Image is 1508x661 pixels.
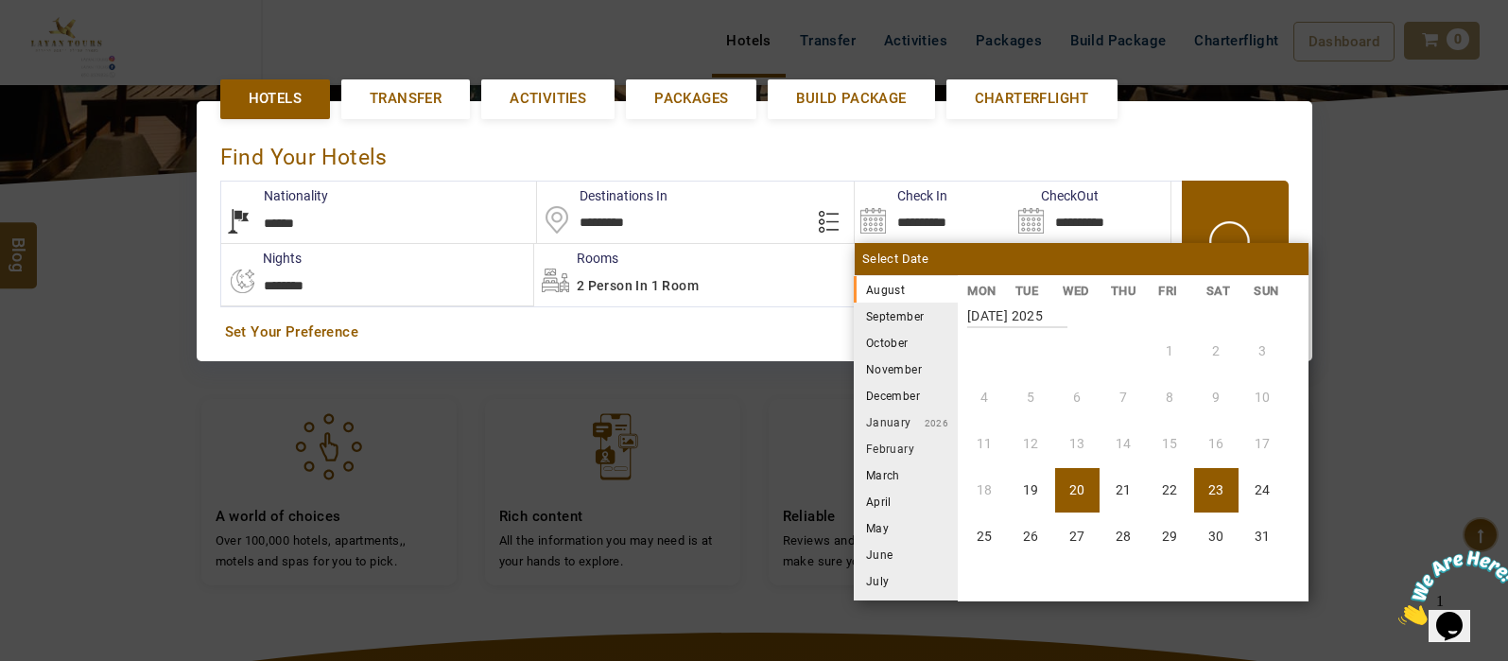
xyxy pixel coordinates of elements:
li: THU [1101,281,1149,301]
li: March [854,461,958,488]
li: April [854,488,958,514]
li: February [854,435,958,461]
li: June [854,541,958,567]
li: October [854,329,958,356]
div: Find Your Hotels [220,125,1289,181]
label: Nationality [221,186,328,205]
li: Thursday, 28 August 2025 [1101,514,1146,559]
li: May [854,514,958,541]
li: SUN [1244,281,1292,301]
label: Destinations In [537,186,667,205]
label: nights [220,249,302,268]
label: CheckOut [1013,186,1099,205]
img: Chat attention grabber [8,8,125,82]
li: Wednesday, 20 August 2025 [1055,468,1100,513]
li: Sunday, 31 August 2025 [1240,514,1285,559]
span: Build Package [796,89,906,109]
li: Saturday, 23 August 2025 [1194,468,1239,513]
li: August [854,276,958,303]
iframe: chat widget [1391,543,1508,633]
strong: [DATE] 2025 [967,294,1067,328]
span: Charterflight [975,89,1089,109]
input: Search [1013,182,1170,243]
a: Packages [626,79,756,118]
li: TUE [1005,281,1053,301]
label: Rooms [534,249,618,268]
a: Activities [481,79,615,118]
li: Thursday, 21 August 2025 [1101,468,1146,513]
li: December [854,382,958,409]
a: Build Package [768,79,934,118]
a: Set Your Preference [225,322,1284,342]
span: 2 Person in 1 Room [577,278,699,293]
a: Charterflight [946,79,1118,118]
li: July [854,567,958,594]
label: Check In [855,186,947,205]
li: MON [958,281,1006,301]
input: Search [855,182,1013,243]
li: Wednesday, 27 August 2025 [1055,514,1100,559]
span: 1 [8,8,15,24]
li: Tuesday, 19 August 2025 [1009,468,1053,513]
li: Friday, 29 August 2025 [1148,514,1192,559]
small: 2025 [905,286,1037,296]
a: Hotels [220,79,330,118]
li: SAT [1196,281,1244,301]
li: January [854,409,958,435]
li: FRI [1149,281,1197,301]
div: Select Date [855,243,1309,275]
li: November [854,356,958,382]
span: Activities [510,89,586,109]
span: Hotels [249,89,302,109]
li: Saturday, 30 August 2025 [1194,514,1239,559]
li: Sunday, 24 August 2025 [1240,468,1285,513]
span: Transfer [370,89,442,109]
a: Transfer [341,79,470,118]
li: September [854,303,958,329]
li: Monday, 25 August 2025 [962,514,1007,559]
small: 2026 [911,418,949,428]
li: Tuesday, 26 August 2025 [1009,514,1053,559]
li: Friday, 22 August 2025 [1148,468,1192,513]
span: Packages [654,89,728,109]
li: WED [1053,281,1101,301]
